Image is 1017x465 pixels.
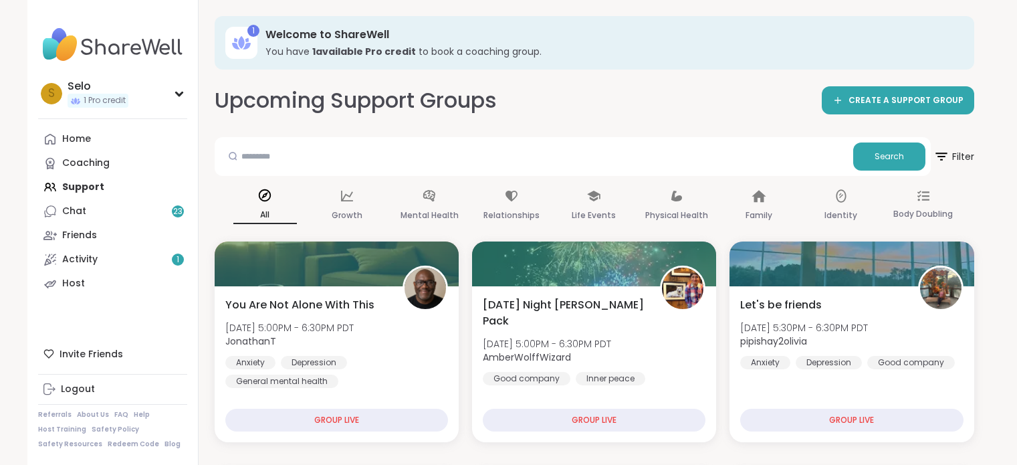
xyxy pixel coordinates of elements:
a: Safety Policy [92,425,139,434]
p: Physical Health [645,207,708,223]
img: JonathanT [405,268,446,309]
span: Let's be friends [740,297,822,313]
a: Host Training [38,425,86,434]
h3: You have to book a coaching group. [265,45,955,58]
span: 23 [173,206,183,217]
div: Depression [796,356,862,369]
span: [DATE] 5:30PM - 6:30PM PDT [740,321,868,335]
a: Home [38,127,187,151]
div: Anxiety [740,356,790,369]
div: Coaching [62,157,110,170]
span: Filter [933,141,974,173]
div: Chat [62,205,86,218]
span: S [48,85,55,102]
p: All [233,207,297,224]
p: Relationships [483,207,540,223]
a: Help [134,410,150,420]
a: CREATE A SUPPORT GROUP [822,86,974,114]
p: Life Events [572,207,616,223]
div: Invite Friends [38,342,187,366]
a: About Us [77,410,109,420]
span: [DATE] 5:00PM - 6:30PM PDT [225,321,354,335]
a: Safety Resources [38,440,102,449]
div: GROUP LIVE [483,409,705,432]
h2: Upcoming Support Groups [215,86,497,116]
a: Blog [164,440,181,449]
div: Selo [68,79,128,94]
div: 1 [247,25,259,37]
div: Good company [483,372,570,385]
b: pipishay2olivia [740,335,807,348]
div: Host [62,277,85,290]
span: [DATE] 5:00PM - 6:30PM PDT [483,337,611,351]
a: Redeem Code [108,440,159,449]
h3: Welcome to ShareWell [265,27,955,42]
span: 1 [177,254,179,266]
a: Activity1 [38,248,187,272]
a: Host [38,272,187,296]
span: You Are Not Alone With This [225,297,374,313]
div: Home [62,132,91,146]
button: Search [853,143,925,171]
span: 1 Pro credit [84,95,126,106]
div: GROUP LIVE [225,409,448,432]
p: Family [746,207,772,223]
div: Friends [62,229,97,242]
a: Chat23 [38,199,187,223]
p: Identity [824,207,857,223]
a: Logout [38,377,187,401]
div: Inner peace [576,372,645,385]
a: Referrals [38,410,72,420]
div: Depression [281,356,347,369]
div: GROUP LIVE [740,409,963,432]
div: Anxiety [225,356,275,369]
a: FAQ [114,410,128,420]
p: Body Doubling [893,206,953,222]
span: CREATE A SUPPORT GROUP [849,95,964,106]
div: Activity [62,253,98,266]
p: Growth [332,207,362,223]
b: 1 available Pro credit [312,45,416,58]
span: [DATE] Night [PERSON_NAME] Pack [483,297,645,329]
div: Good company [867,356,955,369]
a: Friends [38,223,187,248]
span: Search [875,151,904,163]
p: Mental Health [401,207,459,223]
img: AmberWolffWizard [662,268,703,309]
div: Logout [61,383,95,396]
div: General mental health [225,375,338,388]
button: Filter [933,137,974,176]
a: Coaching [38,151,187,175]
b: JonathanT [225,335,276,348]
img: pipishay2olivia [920,268,962,309]
b: AmberWolffWizard [483,351,571,364]
img: ShareWell Nav Logo [38,21,187,68]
